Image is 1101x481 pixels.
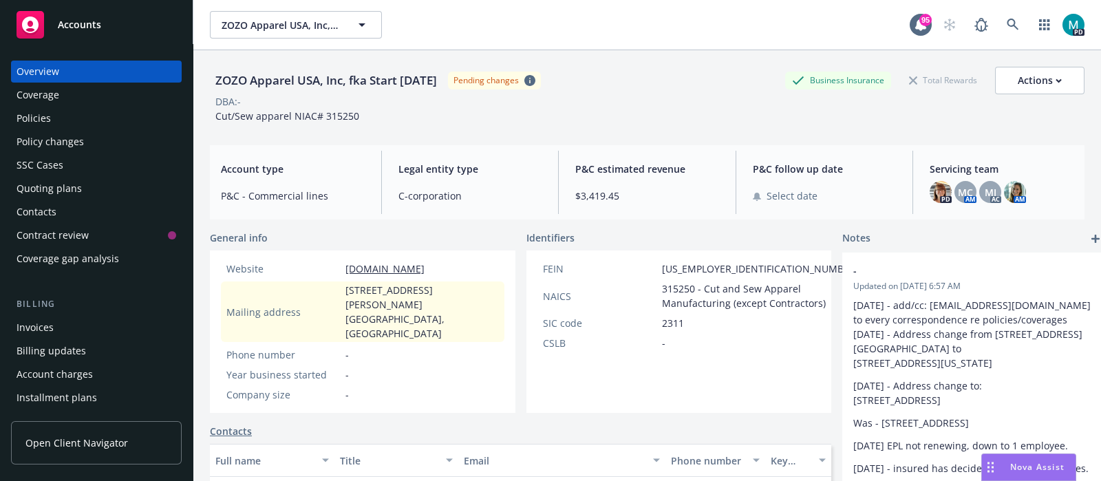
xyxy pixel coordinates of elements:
div: Key contact [771,453,811,468]
button: Email [458,444,665,477]
div: Phone number [226,348,340,362]
span: Account type [221,162,365,176]
span: [US_EMPLOYER_IDENTIFICATION_NUMBER] [662,261,859,276]
div: Phone number [671,453,744,468]
p: [DATE] EPL not renewing, down to 1 employee. [853,438,1093,453]
span: General info [210,231,268,245]
a: Switch app [1031,11,1058,39]
span: Updated on [DATE] 6:57 AM [853,280,1093,292]
span: Open Client Navigator [25,436,128,450]
a: Overview [11,61,182,83]
button: Nova Assist [981,453,1076,481]
img: photo [1004,181,1026,203]
div: FEIN [543,261,656,276]
a: Coverage gap analysis [11,248,182,270]
div: Contract review [17,224,89,246]
button: Phone number [665,444,765,477]
a: SSC Cases [11,154,182,176]
span: 315250 - Cut and Sew Apparel Manufacturing (except Contractors) [662,281,859,310]
div: Overview [17,61,59,83]
a: Quoting plans [11,178,182,200]
span: MC [958,185,973,200]
div: Actions [1018,67,1062,94]
div: Company size [226,387,340,402]
div: Email [464,453,645,468]
a: Installment plans [11,387,182,409]
span: $3,419.45 [575,189,719,203]
a: Account charges [11,363,182,385]
div: Business Insurance [785,72,891,89]
span: [STREET_ADDRESS][PERSON_NAME] [GEOGRAPHIC_DATA], [GEOGRAPHIC_DATA] [345,283,499,341]
div: DBA: - [215,94,241,109]
div: SIC code [543,316,656,330]
span: P&C follow up date [753,162,897,176]
span: Accounts [58,19,101,30]
div: Billing [11,297,182,311]
span: - [345,387,349,402]
p: [DATE] - Address change to: [STREET_ADDRESS] [853,378,1093,407]
a: Contacts [210,424,252,438]
a: Start snowing [936,11,963,39]
div: Contacts [17,201,56,223]
span: Pending changes [448,72,541,89]
div: CSLB [543,336,656,350]
div: Website [226,261,340,276]
span: Nova Assist [1010,461,1065,473]
a: Invoices [11,317,182,339]
div: Policy changes [17,131,84,153]
button: Title [334,444,459,477]
span: MJ [985,185,996,200]
span: Notes [842,231,870,247]
div: SSC Cases [17,154,63,176]
span: P&C - Commercial lines [221,189,365,203]
div: NAICS [543,289,656,303]
div: Invoices [17,317,54,339]
img: photo [930,181,952,203]
div: Coverage gap analysis [17,248,119,270]
span: 2311 [662,316,684,330]
p: Was - [STREET_ADDRESS] [853,416,1093,430]
span: Select date [767,189,817,203]
span: Cut/Sew apparel NIAC# 315250 [215,109,359,122]
div: Full name [215,453,314,468]
span: Identifiers [526,231,575,245]
span: P&C estimated revenue [575,162,719,176]
a: Contract review [11,224,182,246]
div: 95 [919,14,932,26]
a: [DOMAIN_NAME] [345,262,425,275]
button: Key contact [765,444,831,477]
button: ZOZO Apparel USA, Inc, fka Start [DATE] [210,11,382,39]
div: Drag to move [982,454,999,480]
span: Legal entity type [398,162,542,176]
button: Actions [995,67,1084,94]
div: Year business started [226,367,340,382]
p: [DATE] - add/cc: [EMAIL_ADDRESS][DOMAIN_NAME] to every correspondence re policies/coverages [DATE... [853,298,1093,370]
div: Policies [17,107,51,129]
img: photo [1062,14,1084,36]
span: - [345,367,349,382]
a: Report a Bug [968,11,995,39]
div: Title [340,453,438,468]
a: Search [999,11,1027,39]
div: Quoting plans [17,178,82,200]
a: Accounts [11,6,182,44]
div: Installment plans [17,387,97,409]
p: [DATE] - insured has decided to renew LM policies. [853,461,1093,475]
a: Policies [11,107,182,129]
div: Account charges [17,363,93,385]
div: Coverage [17,84,59,106]
span: - [853,264,1057,278]
a: Coverage [11,84,182,106]
div: Billing updates [17,340,86,362]
div: Mailing address [226,305,340,319]
a: Billing updates [11,340,182,362]
span: C-corporation [398,189,542,203]
div: Total Rewards [902,72,984,89]
span: - [345,348,349,362]
span: - [662,336,665,350]
a: Policy changes [11,131,182,153]
div: Pending changes [453,74,519,86]
span: ZOZO Apparel USA, Inc, fka Start [DATE] [222,18,341,32]
button: Full name [210,444,334,477]
div: ZOZO Apparel USA, Inc, fka Start [DATE] [210,72,442,89]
